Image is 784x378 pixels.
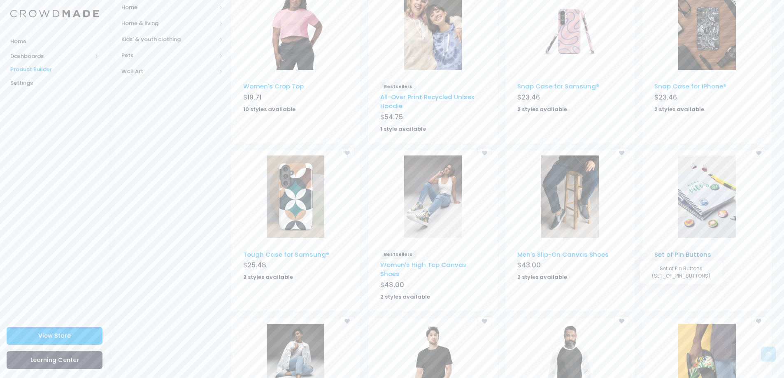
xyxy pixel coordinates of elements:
span: Settings [10,79,99,87]
a: View Store [7,327,102,345]
span: 48.00 [384,280,404,290]
span: Bestsellers [380,82,416,91]
span: 19.71 [247,93,261,102]
div: $ [380,280,485,292]
span: 43.00 [521,260,541,270]
a: Learning Center [7,351,102,369]
a: Snap Case for iPhone® [654,82,726,90]
a: All-Over Print Recycled Unisex Hoodie [380,93,474,110]
span: Dashboards [10,52,92,60]
span: Learning Center [30,356,79,364]
div: $ [243,260,348,272]
strong: 2 styles available [380,293,430,301]
span: Home [10,37,99,46]
strong: 1 style available [380,125,426,133]
a: Snap Case for Samsung® [517,82,599,90]
strong: 2 styles available [243,273,293,281]
span: 25.48 [247,260,266,270]
span: Home & living [121,19,216,28]
strong: 2 styles available [517,105,567,113]
a: Set of Pin Buttons [654,250,711,259]
div: $ [517,260,622,272]
div: $ [380,112,485,124]
span: Pets [121,51,216,60]
img: Logo [10,10,99,18]
span: View Store [38,332,71,340]
a: Women's Crop Top [243,82,304,90]
span: Bestsellers [380,250,416,259]
strong: 2 styles available [654,105,704,113]
div: $ [517,93,622,104]
a: Women's High Top Canvas Shoes [380,260,467,278]
a: Men's Slip-On Canvas Shoes [517,250,609,259]
strong: 10 styles available [243,105,295,113]
div: $ [243,93,348,104]
div: $ [654,93,759,104]
span: 23.46 [521,93,540,102]
span: 54.75 [384,112,403,122]
span: Product Builder [10,65,99,74]
a: Tough Case for Samsung® [243,250,329,259]
strong: 2 styles available [517,273,567,281]
span: Kids' & youth clothing [121,35,216,44]
span: Home [121,3,216,12]
span: 23.46 [658,93,677,102]
div: Set of Pin Buttons (SET_OF_PIN_BUTTONS) [640,261,722,284]
span: Wall Art [121,67,216,76]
